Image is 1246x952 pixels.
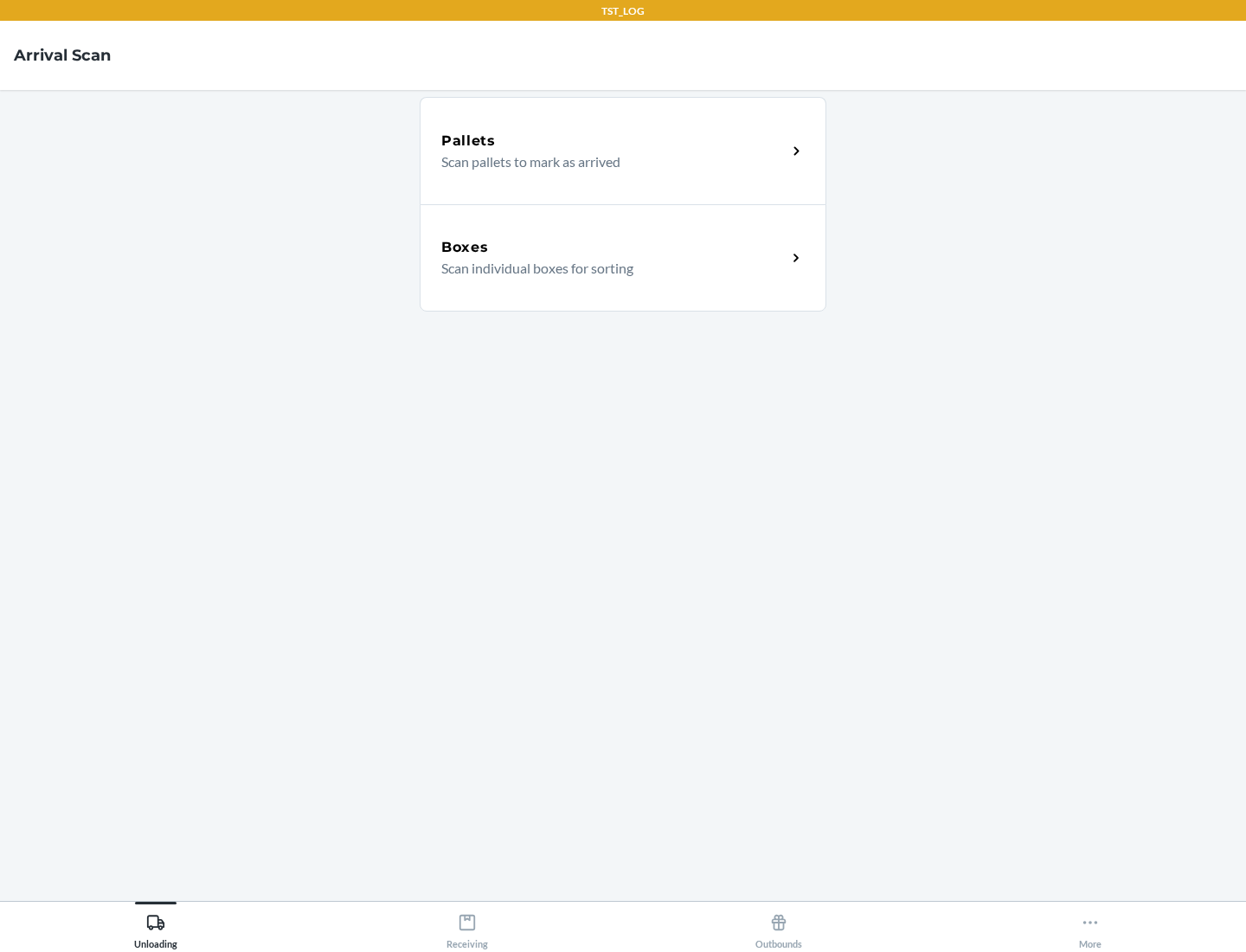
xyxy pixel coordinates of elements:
div: Outbounds [755,906,802,949]
h5: Boxes [441,237,489,258]
h5: Pallets [441,131,496,151]
div: More [1079,906,1101,949]
a: BoxesScan individual boxes for sorting [420,204,826,312]
button: Receiving [311,902,623,949]
p: Scan individual boxes for sorting [441,258,773,279]
div: Unloading [134,906,177,949]
h4: Arrival Scan [14,44,111,67]
button: Outbounds [623,902,934,949]
p: TST_LOG [601,3,645,19]
p: Scan pallets to mark as arrived [441,151,773,172]
div: Receiving [446,906,488,949]
a: PalletsScan pallets to mark as arrived [420,97,826,204]
button: More [934,902,1246,949]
